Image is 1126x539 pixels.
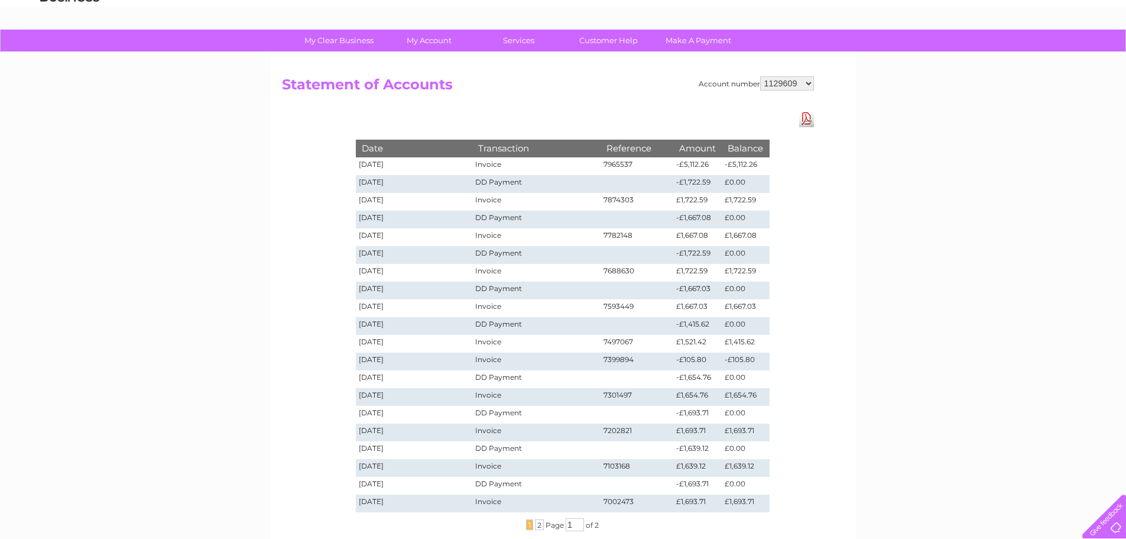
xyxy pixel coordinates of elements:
td: DD Payment [472,370,600,388]
a: Energy [947,50,974,59]
td: DD Payment [472,477,600,495]
td: [DATE] [356,193,473,211]
td: Invoice [472,353,600,370]
th: Amount [673,140,722,157]
td: [DATE] [356,441,473,459]
td: DD Payment [472,317,600,335]
a: Download Pdf [799,110,814,127]
td: £0.00 [722,317,769,335]
td: 7399894 [601,353,674,370]
td: 7002473 [601,495,674,512]
td: Invoice [472,424,600,441]
td: 7874303 [601,193,674,211]
td: 7593449 [601,299,674,317]
td: £1,415.62 [722,335,769,353]
td: Invoice [472,335,600,353]
td: £0.00 [722,370,769,388]
a: Services [470,30,567,51]
td: Invoice [472,228,600,246]
td: [DATE] [356,157,473,175]
span: 2 [595,521,599,530]
td: £1,722.59 [722,193,769,211]
td: £0.00 [722,175,769,193]
td: £0.00 [722,282,769,299]
td: [DATE] [356,459,473,477]
td: [DATE] [356,406,473,424]
td: -£1,639.12 [673,441,722,459]
a: Blog [1023,50,1040,59]
td: [DATE] [356,175,473,193]
td: £1,667.03 [722,299,769,317]
td: -£1,667.08 [673,211,722,228]
td: [DATE] [356,495,473,512]
td: Invoice [472,264,600,282]
td: [DATE] [356,211,473,228]
td: -£1,722.59 [673,246,722,264]
td: £0.00 [722,211,769,228]
td: [DATE] [356,246,473,264]
td: 7202821 [601,424,674,441]
th: Reference [601,140,674,157]
td: -£1,415.62 [673,317,722,335]
span: of [586,521,593,530]
td: £1,722.59 [673,193,722,211]
span: 1 [526,519,533,530]
a: Contact [1047,50,1076,59]
td: £1,667.03 [673,299,722,317]
a: Telecoms [981,50,1016,59]
td: £1,722.59 [722,264,769,282]
span: 0333 014 3131 [903,6,985,21]
td: £0.00 [722,441,769,459]
a: Water [918,50,940,59]
td: £1,639.12 [673,459,722,477]
img: logo.png [40,31,100,67]
td: £1,693.71 [673,424,722,441]
td: Invoice [472,388,600,406]
a: Make A Payment [650,30,747,51]
div: Account number [699,76,814,91]
td: £1,639.12 [722,459,769,477]
td: £1,521.42 [673,335,722,353]
td: Invoice [472,459,600,477]
span: Page [546,521,564,530]
td: £1,654.76 [722,388,769,406]
td: Invoice [472,157,600,175]
td: £1,693.71 [722,495,769,512]
td: -£1,667.03 [673,282,722,299]
td: Invoice [472,193,600,211]
td: -£105.80 [673,353,722,370]
td: [DATE] [356,282,473,299]
td: 7497067 [601,335,674,353]
td: £1,693.71 [673,495,722,512]
td: [DATE] [356,370,473,388]
td: £1,667.08 [673,228,722,246]
td: [DATE] [356,299,473,317]
th: Transaction [472,140,600,157]
td: [DATE] [356,477,473,495]
td: DD Payment [472,282,600,299]
td: Invoice [472,495,600,512]
td: [DATE] [356,317,473,335]
td: -£1,693.71 [673,406,722,424]
td: -£1,654.76 [673,370,722,388]
td: DD Payment [472,406,600,424]
td: £0.00 [722,246,769,264]
td: 7103168 [601,459,674,477]
td: £1,722.59 [673,264,722,282]
td: 7688630 [601,264,674,282]
td: [DATE] [356,353,473,370]
td: [DATE] [356,335,473,353]
td: DD Payment [472,246,600,264]
td: -£5,112.26 [722,157,769,175]
td: 7301497 [601,388,674,406]
td: 7782148 [601,228,674,246]
td: DD Payment [472,441,600,459]
h2: Statement of Accounts [282,76,814,99]
td: [DATE] [356,388,473,406]
a: Log out [1087,50,1115,59]
td: DD Payment [472,175,600,193]
td: DD Payment [472,211,600,228]
div: Clear Business is a trading name of Verastar Limited (registered in [GEOGRAPHIC_DATA] No. 3667643... [284,7,843,57]
td: 7965537 [601,157,674,175]
td: [DATE] [356,264,473,282]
